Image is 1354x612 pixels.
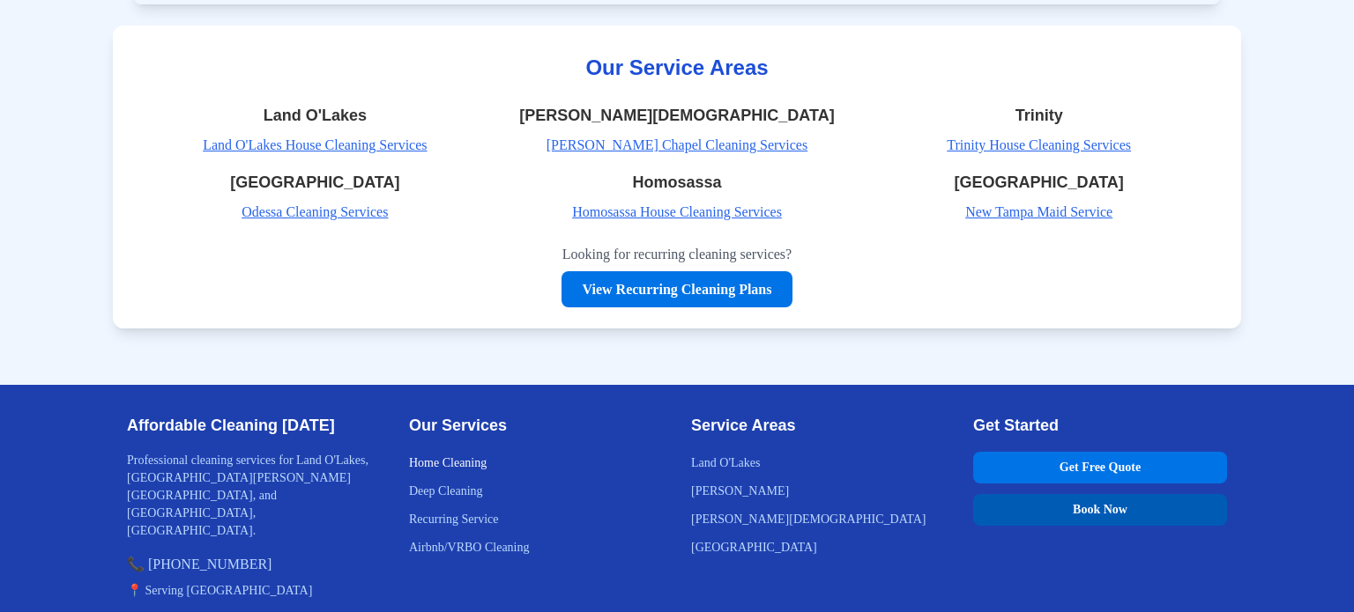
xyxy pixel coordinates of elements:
a: Airbnb/VRBO Cleaning [409,541,530,554]
a: [PERSON_NAME] [691,484,789,498]
a: Get Free Quote [973,452,1227,483]
a: Book Now [973,494,1227,526]
a: View Recurring Cleaning Plans [562,271,793,307]
a: [PERSON_NAME][DEMOGRAPHIC_DATA] [691,512,926,526]
a: New Tampa Maid Service [965,204,1112,219]
a: Homosassa House Cleaning Services [572,204,782,219]
a: Odessa Cleaning Services [242,204,388,219]
p: Looking for recurring cleaning services? [141,244,1213,265]
a: Deep Cleaning [409,484,483,498]
h3: [GEOGRAPHIC_DATA] [141,170,489,195]
h2: Our Service Areas [141,54,1213,82]
h3: Service Areas [691,413,945,438]
h3: Land O'Lakes [141,103,489,128]
a: 📞 [PHONE_NUMBER] [127,554,381,575]
h3: Affordable Cleaning [DATE] [127,413,381,438]
div: 📍 Serving [GEOGRAPHIC_DATA] [127,582,381,600]
a: Land O'Lakes [691,456,760,469]
p: Professional cleaning services for Land O'Lakes, [GEOGRAPHIC_DATA][PERSON_NAME][GEOGRAPHIC_DATA],... [127,452,381,540]
h3: [GEOGRAPHIC_DATA] [865,170,1213,195]
a: Home Cleaning [409,456,487,469]
a: [PERSON_NAME] Chapel Cleaning Services [547,137,807,152]
a: Recurring Service [409,512,498,526]
h3: Homosassa [503,170,852,195]
h3: Get Started [973,413,1227,438]
a: Trinity House Cleaning Services [947,137,1131,152]
h3: Trinity [865,103,1213,128]
a: Land O'Lakes House Cleaning Services [203,137,427,152]
a: [GEOGRAPHIC_DATA] [691,541,817,554]
h3: [PERSON_NAME][DEMOGRAPHIC_DATA] [503,103,852,128]
h3: Our Services [409,413,663,438]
